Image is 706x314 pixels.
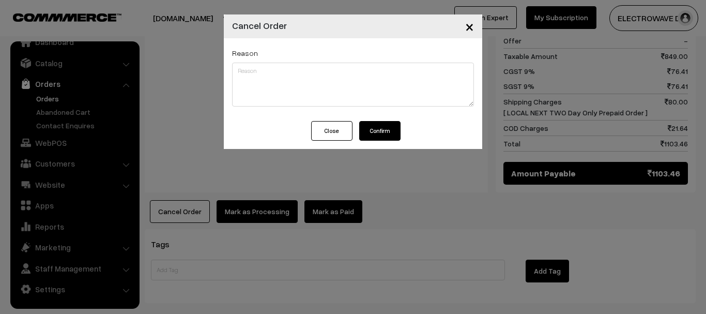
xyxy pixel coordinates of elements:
button: Confirm [359,121,401,141]
span: × [465,17,474,36]
button: Close [311,121,352,141]
h4: Cancel Order [232,19,287,33]
button: Close [457,10,482,42]
label: Reason [232,48,258,58]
